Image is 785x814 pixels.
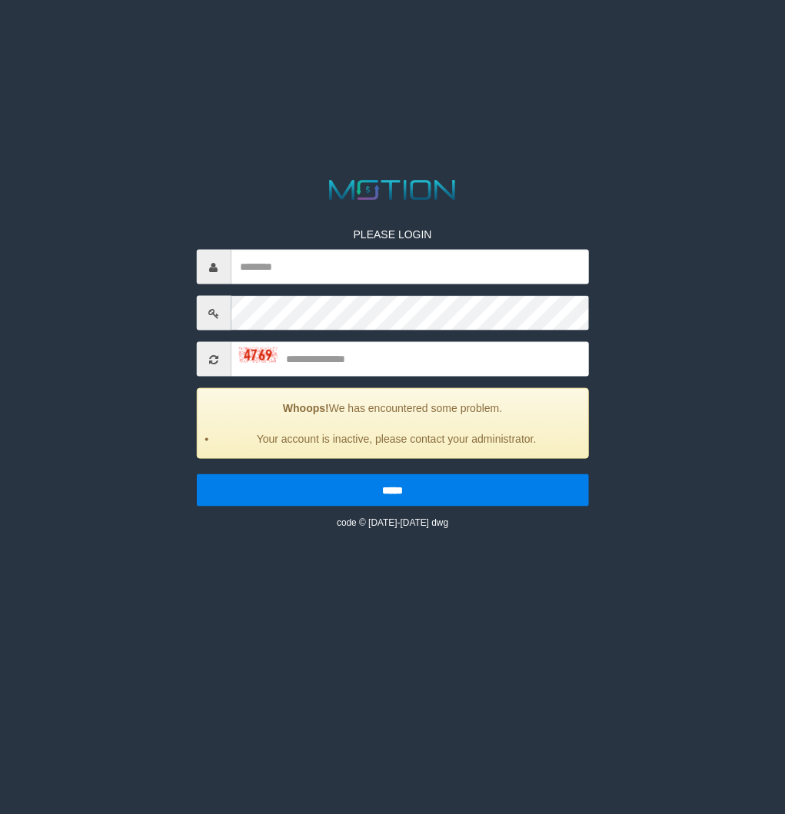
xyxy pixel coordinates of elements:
img: MOTION_logo.png [324,177,461,204]
div: We has encountered some problem. [196,388,589,459]
strong: Whoops! [283,402,329,414]
p: PLEASE LOGIN [196,227,589,242]
li: Your account is inactive, please contact your administrator. [216,431,577,447]
img: captcha [238,347,277,362]
small: code © [DATE]-[DATE] dwg [337,517,448,528]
